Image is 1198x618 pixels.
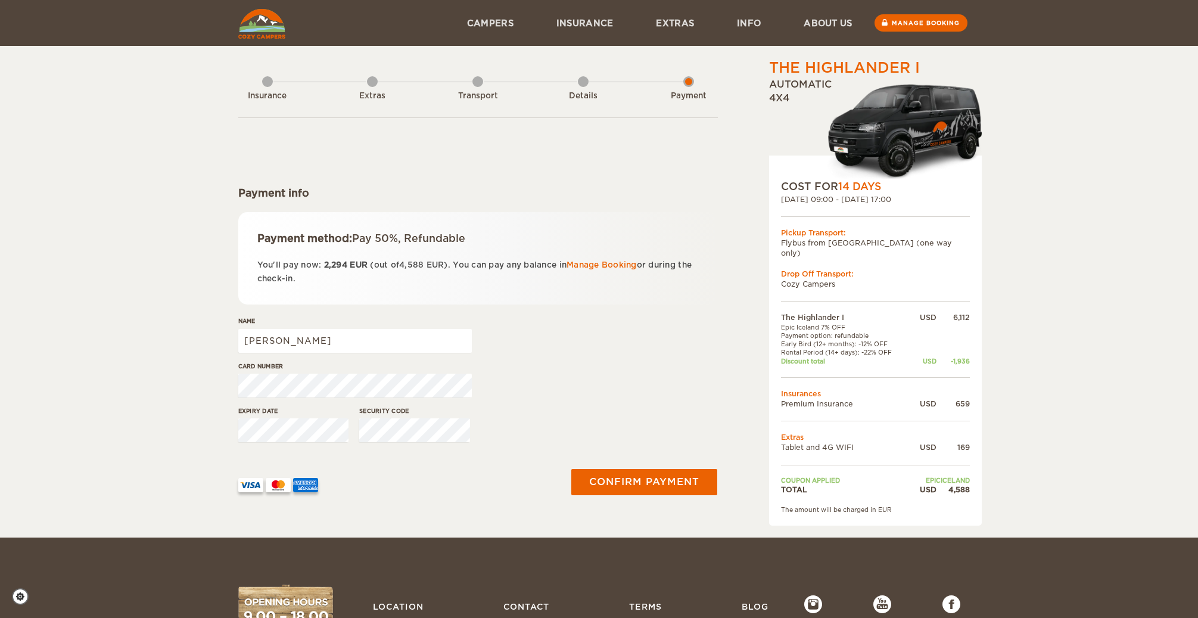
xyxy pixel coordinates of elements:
[769,78,982,179] div: Automatic 4x4
[293,478,318,492] img: AMEX
[781,238,970,258] td: Flybus from [GEOGRAPHIC_DATA] (one way only)
[769,58,920,78] div: The Highlander I
[238,478,263,492] img: VISA
[781,389,970,399] td: Insurances
[781,331,911,340] td: Payment option: refundable
[911,399,936,409] div: USD
[781,505,970,514] div: The amount will be charged in EUR
[235,91,300,102] div: Insurance
[911,357,936,365] div: USD
[781,399,911,409] td: Premium Insurance
[497,595,555,618] a: Contact
[781,323,911,331] td: Epic Iceland 7% OFF
[911,442,936,452] div: USD
[838,181,881,192] span: 14 Days
[817,82,982,179] img: Cozy-3.png
[350,260,368,269] span: EUR
[567,260,637,269] a: Manage Booking
[238,316,472,325] label: Name
[781,340,911,348] td: Early Bird (12+ months): -12% OFF
[257,231,699,246] div: Payment method:
[623,595,668,618] a: Terms
[427,260,444,269] span: EUR
[781,312,911,322] td: The Highlander I
[936,442,970,452] div: 169
[359,406,470,415] label: Security code
[656,91,721,102] div: Payment
[340,91,405,102] div: Extras
[238,362,472,371] label: Card number
[238,406,349,415] label: Expiry date
[781,432,970,442] td: Extras
[781,194,970,204] div: [DATE] 09:00 - [DATE] 17:00
[571,469,717,495] button: Confirm payment
[736,595,774,618] a: Blog
[781,179,970,194] div: COST FOR
[936,357,970,365] div: -1,936
[936,485,970,495] div: 4,588
[781,228,970,238] div: Pickup Transport:
[781,442,911,452] td: Tablet and 4G WIFI
[911,312,936,322] div: USD
[399,260,424,269] span: 4,588
[781,485,911,495] td: TOTAL
[550,91,616,102] div: Details
[367,595,430,618] a: Location
[781,348,911,356] td: Rental Period (14+ days): -22% OFF
[257,258,699,286] p: You'll pay now: (out of ). You can pay any balance in or during the check-in.
[781,269,970,279] div: Drop Off Transport:
[238,9,285,39] img: Cozy Campers
[781,279,970,289] td: Cozy Campers
[875,14,967,32] a: Manage booking
[781,357,911,365] td: Discount total
[911,476,970,485] td: EPICICELAND
[352,232,465,244] span: Pay 50%, Refundable
[266,478,291,492] img: mastercard
[781,476,911,485] td: Coupon applied
[238,186,718,200] div: Payment info
[936,399,970,409] div: 659
[324,260,347,269] span: 2,294
[936,312,970,322] div: 6,112
[12,588,36,605] a: Cookie settings
[445,91,511,102] div: Transport
[911,485,936,495] div: USD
